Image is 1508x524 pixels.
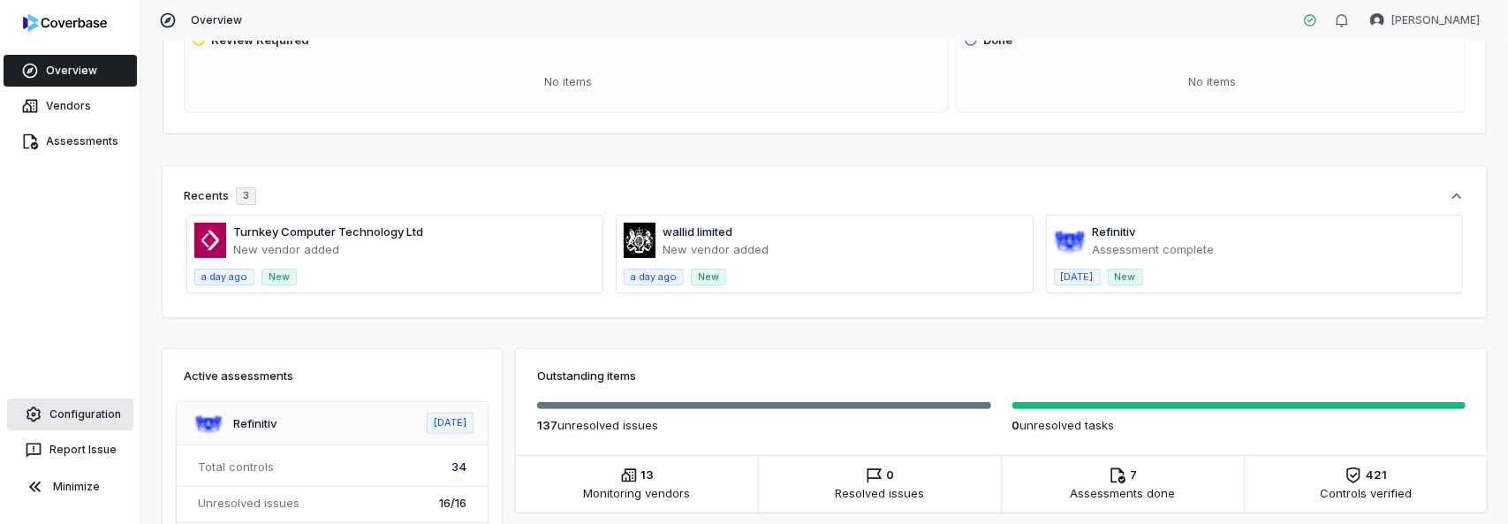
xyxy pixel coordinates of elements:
img: Kaue Santos avatar [1370,13,1384,27]
div: No items [192,59,944,105]
span: Controls verified [1320,484,1412,502]
button: Report Issue [7,434,133,466]
span: 7 [1130,467,1137,484]
h3: Outstanding items [537,367,1466,384]
a: Assessments [4,125,137,157]
a: Overview [4,55,137,87]
span: Resolved issues [836,484,925,502]
a: wallid limited [663,224,732,239]
span: [PERSON_NAME] [1391,13,1480,27]
img: logo-D7KZi-bG.svg [23,14,107,32]
span: 0 [1012,418,1020,432]
div: Recents [184,187,256,205]
div: No items [964,59,1461,105]
a: Configuration [7,399,133,430]
span: 421 [1366,467,1387,484]
span: Monitoring vendors [584,484,691,502]
a: Turnkey Computer Technology Ltd [233,224,423,239]
p: unresolved issue s [537,416,991,434]
span: 3 [243,189,249,202]
h3: Active assessments [184,367,481,384]
a: Refinitiv [233,416,277,430]
a: Vendors [4,90,137,122]
button: Minimize [7,469,133,505]
span: 137 [537,418,557,432]
span: 13 [641,467,655,484]
p: unresolved task s [1012,416,1466,434]
span: 0 [887,467,895,484]
span: Assessments done [1071,484,1176,502]
a: Refinitiv [1093,224,1136,239]
span: Overview [191,13,242,27]
button: Recents3 [184,187,1466,205]
button: Kaue Santos avatar[PERSON_NAME] [1360,7,1490,34]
